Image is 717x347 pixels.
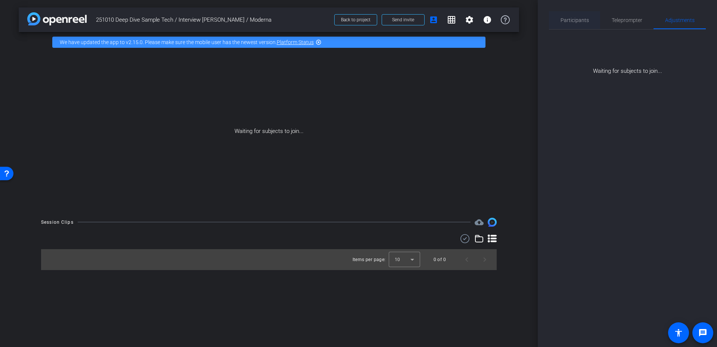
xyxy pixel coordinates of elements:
span: Teleprompter [612,18,642,23]
img: Session clips [488,218,497,227]
mat-icon: accessibility [674,328,683,337]
div: Items per page: [353,256,386,263]
mat-icon: cloud_upload [475,218,484,227]
mat-icon: settings [465,15,474,24]
div: 0 of 0 [434,256,446,263]
span: Adjustments [665,18,695,23]
mat-icon: account_box [429,15,438,24]
mat-icon: grid_on [447,15,456,24]
img: app-logo [27,12,87,25]
button: Next page [476,251,494,269]
a: Platform Status [277,39,314,45]
div: Waiting for subjects to join... [19,52,519,210]
div: Session Clips [41,219,74,226]
button: Previous page [458,251,476,269]
span: Participants [561,18,589,23]
mat-icon: highlight_off [316,39,322,45]
span: Back to project [341,17,370,22]
span: Destinations for your clips [475,218,484,227]
div: We have updated the app to v2.15.0. Please make sure the mobile user has the newest version. [52,37,485,48]
span: 251010 Deep Dive Sample Tech / Interview [PERSON_NAME] / Moderna [96,12,330,27]
button: Back to project [334,14,377,25]
button: Send invite [382,14,425,25]
span: Send invite [392,17,414,23]
mat-icon: info [483,15,492,24]
div: Waiting for subjects to join... [549,30,706,75]
mat-icon: message [698,328,707,337]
